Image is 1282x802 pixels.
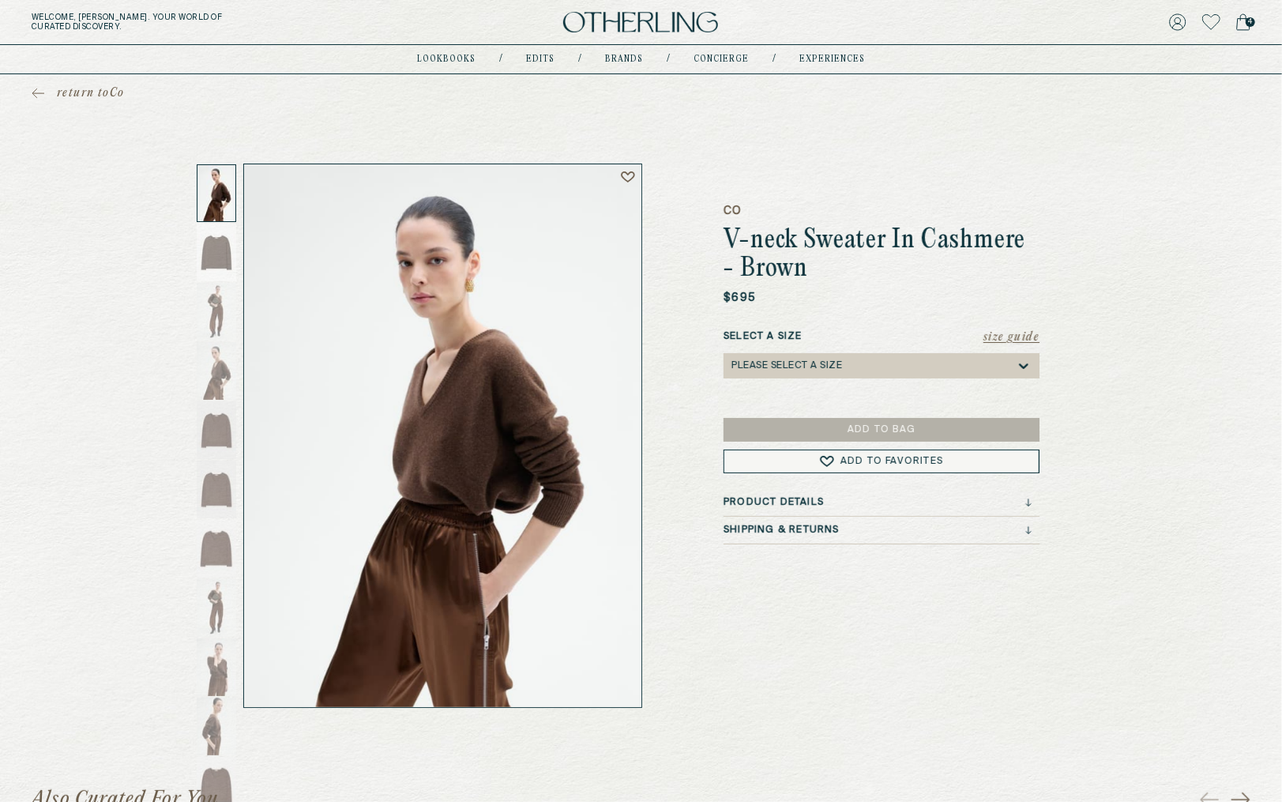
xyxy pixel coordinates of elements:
[667,53,670,66] div: /
[724,203,1040,219] h5: CO
[563,12,718,33] img: logo
[724,329,1040,344] label: Select a Size
[197,698,236,755] img: Thumbnail 10
[526,55,555,63] a: Edits
[1246,17,1255,27] span: 4
[1236,11,1250,33] a: 4
[32,13,397,32] h5: Welcome, [PERSON_NAME] . Your world of curated discovery.
[694,55,749,63] a: concierge
[197,461,236,518] img: Thumbnail 6
[197,342,236,400] img: Thumbnail 4
[724,290,757,306] p: $695
[417,55,476,63] a: lookbooks
[578,53,581,66] div: /
[244,164,642,707] img: V-Neck Sweater in Cashmere - Brown
[197,638,236,696] img: Thumbnail 9
[724,450,1040,473] button: Add to Favorites
[724,227,1040,284] h1: V-neck Sweater In Cashmere - Brown
[799,55,865,63] a: experiences
[197,283,236,341] img: Thumbnail 3
[197,224,236,281] img: Thumbnail 2
[840,457,942,466] span: Add to Favorites
[605,55,643,63] a: Brands
[773,53,776,66] div: /
[197,520,236,578] img: Thumbnail 7
[724,497,824,508] h3: Product Details
[724,418,1040,442] button: Add to Bag
[724,525,840,536] h3: Shipping & Returns
[197,579,236,637] img: Thumbnail 8
[983,329,1040,345] button: Size Guide
[731,360,842,371] div: Please select a Size
[57,85,124,101] span: return to Co
[499,53,502,66] div: /
[197,401,236,459] img: Thumbnail 5
[32,85,124,101] a: return toCo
